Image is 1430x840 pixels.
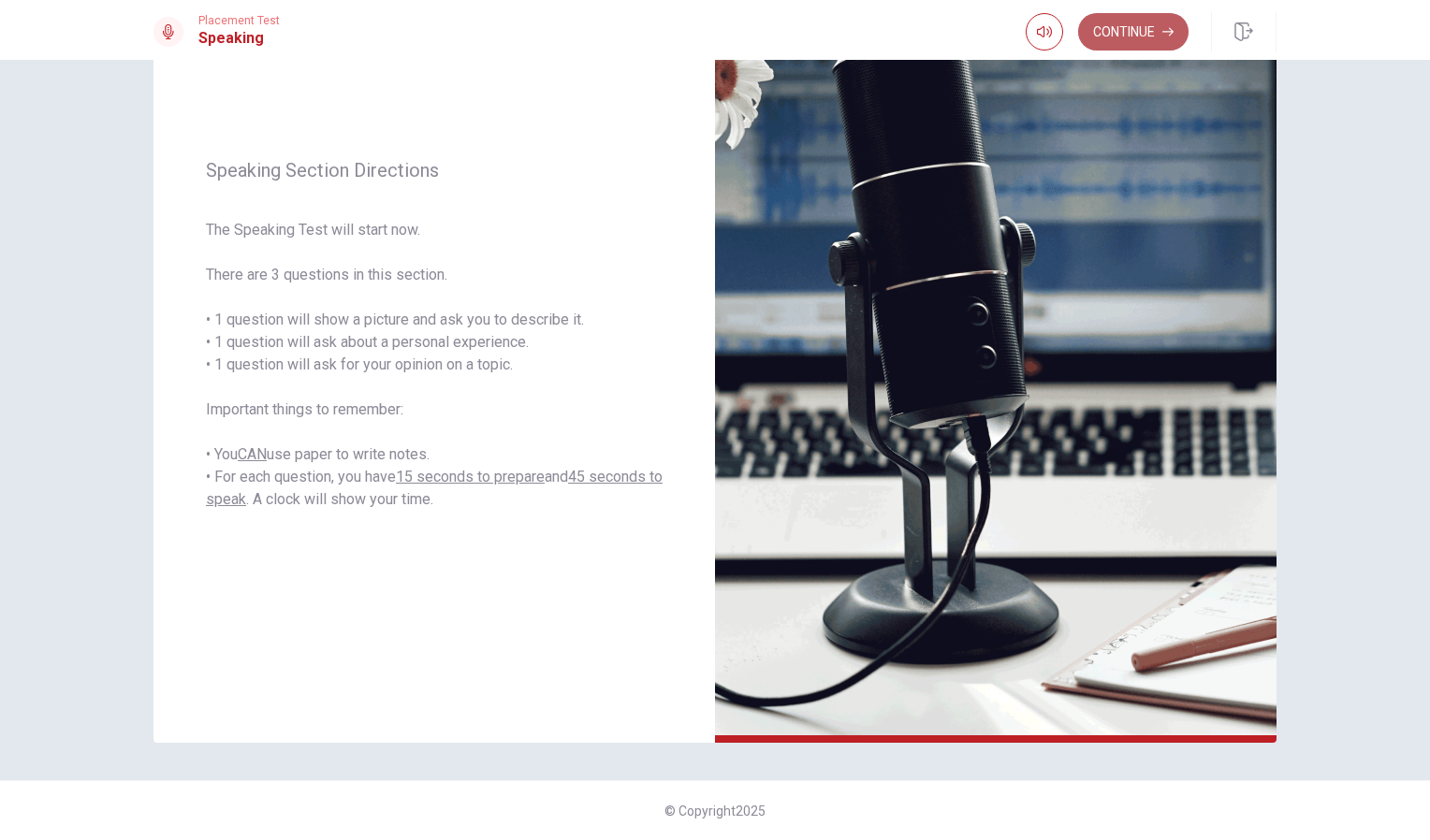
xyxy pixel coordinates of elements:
span: Speaking Section Directions [206,159,663,181]
h1: Speaking [198,27,280,50]
u: 15 seconds to prepare [396,468,545,485]
u: CAN [238,445,267,463]
span: © Copyright 2025 [664,804,766,818]
span: The Speaking Test will start now. There are 3 questions in this section. • 1 question will show a... [206,219,663,511]
button: Continue [1078,13,1189,51]
span: Placement Test [198,14,280,27]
